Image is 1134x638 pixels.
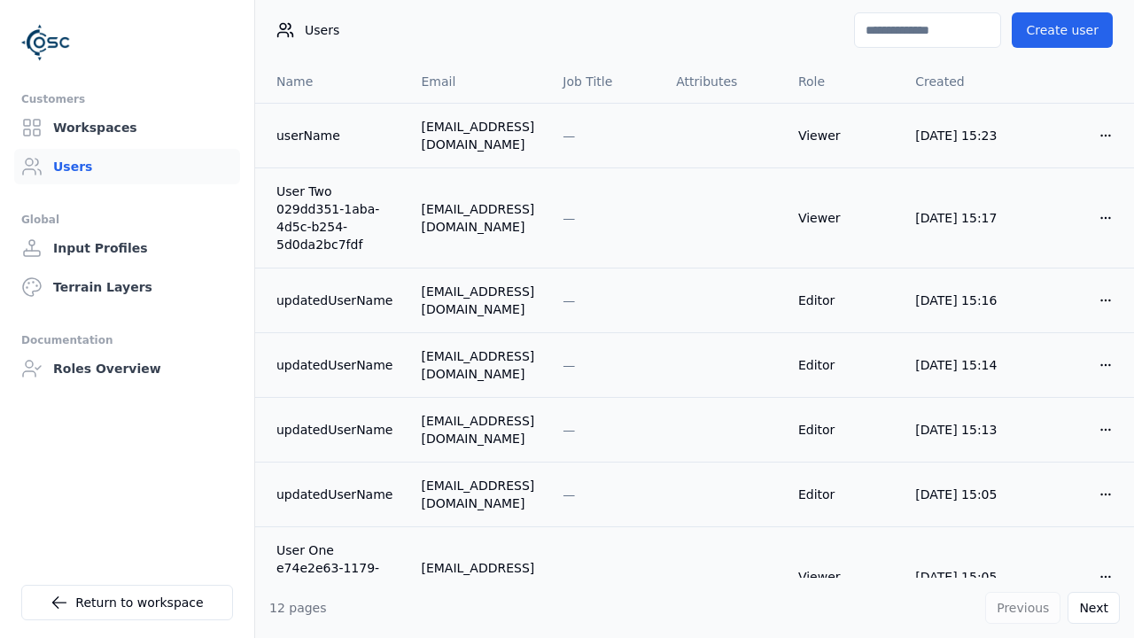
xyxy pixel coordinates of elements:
div: Editor [798,486,887,503]
th: Role [784,60,901,103]
a: User One e74e2e63-1179-4092-8593-602684620b89 [276,541,392,612]
div: [EMAIL_ADDRESS][DOMAIN_NAME] [421,200,534,236]
div: [DATE] 15:17 [915,209,1006,227]
th: Attributes [662,60,784,103]
a: userName [276,127,392,144]
div: [DATE] 15:13 [915,421,1006,439]
div: [EMAIL_ADDRESS][DOMAIN_NAME] [421,347,534,383]
a: User Two 029dd351-1aba-4d5c-b254-5d0da2bc7fdf [276,183,392,253]
div: Documentation [21,330,233,351]
div: Viewer [798,127,887,144]
a: updatedUserName [276,486,392,503]
a: Roles Overview [14,351,240,386]
div: [EMAIL_ADDRESS][DOMAIN_NAME] [421,559,534,595]
span: Users [305,21,339,39]
div: Viewer [798,209,887,227]
div: Editor [798,421,887,439]
span: 12 pages [269,601,327,615]
th: Name [255,60,407,103]
span: — [563,128,575,143]
th: Job Title [548,60,662,103]
a: Users [14,149,240,184]
span: — [563,570,575,584]
a: Input Profiles [14,230,240,266]
span: — [563,423,575,437]
th: Email [407,60,548,103]
a: Workspaces [14,110,240,145]
div: [DATE] 15:14 [915,356,1006,374]
span: — [563,358,575,372]
div: [DATE] 15:05 [915,568,1006,586]
button: Create user [1012,12,1113,48]
div: [EMAIL_ADDRESS][DOMAIN_NAME] [421,118,534,153]
div: [DATE] 15:16 [915,292,1006,309]
span: — [563,487,575,502]
button: Next [1068,592,1120,624]
div: [DATE] 15:23 [915,127,1006,144]
div: [EMAIL_ADDRESS][DOMAIN_NAME] [421,412,534,447]
div: [EMAIL_ADDRESS][DOMAIN_NAME] [421,477,534,512]
div: Editor [798,292,887,309]
img: Logo [21,18,71,67]
div: [EMAIL_ADDRESS][DOMAIN_NAME] [421,283,534,318]
div: Editor [798,356,887,374]
a: updatedUserName [276,292,392,309]
div: Global [21,209,233,230]
th: Created [901,60,1020,103]
div: Viewer [798,568,887,586]
a: Terrain Layers [14,269,240,305]
a: updatedUserName [276,356,392,374]
a: Return to workspace [21,585,233,620]
div: [DATE] 15:05 [915,486,1006,503]
span: — [563,293,575,307]
span: — [563,211,575,225]
a: updatedUserName [276,421,392,439]
div: Customers [21,89,233,110]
